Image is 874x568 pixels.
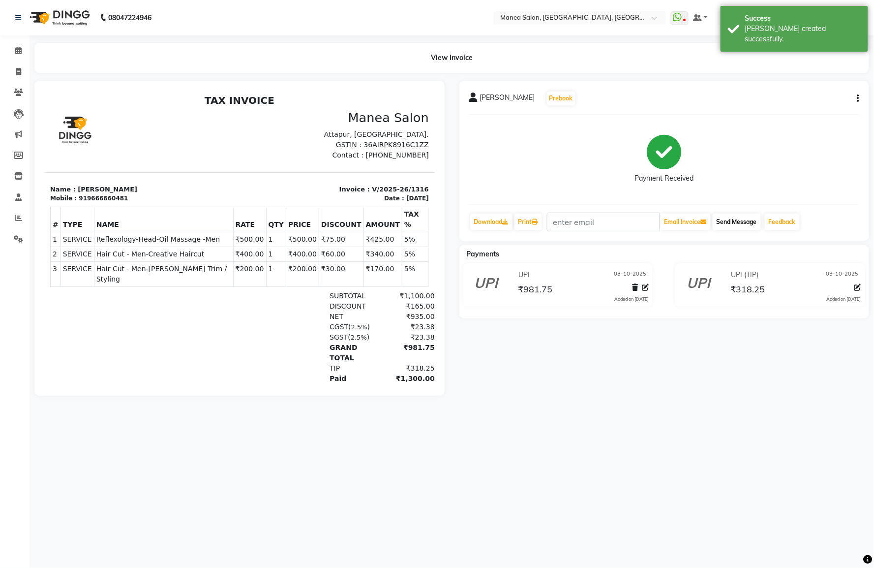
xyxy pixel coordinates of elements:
[242,142,275,157] td: ₹500.00
[306,243,323,251] span: 2.5%
[6,157,17,171] td: 2
[275,157,320,171] td: ₹60.00
[730,284,765,297] span: ₹318.25
[614,270,646,280] span: 03-10-2025
[335,242,391,252] div: ₹23.38
[275,117,320,142] th: DISCOUNT
[335,273,391,283] div: ₹318.25
[279,221,335,231] div: NET
[6,4,385,16] h2: TAX INVOICE
[201,39,385,49] p: Attapur, [GEOGRAPHIC_DATA].
[765,214,800,230] a: Feedback
[201,60,385,70] p: Contact : [PHONE_NUMBER]
[518,270,530,280] span: UPI
[480,93,535,106] span: [PERSON_NAME]
[614,296,649,303] div: Added on [DATE]
[242,117,275,142] th: PRICE
[6,103,32,112] div: Mobile :
[661,214,711,230] button: Email Invoice
[518,284,552,297] span: ₹981.75
[335,221,391,231] div: ₹935.00
[16,171,50,196] td: SERVICE
[279,252,335,273] div: GRAND TOTAL
[826,270,859,280] span: 03-10-2025
[6,94,189,104] p: Name : [PERSON_NAME]
[514,214,542,230] a: Print
[279,283,335,293] div: Paid
[319,142,358,157] td: ₹425.00
[222,117,242,142] th: QTY
[279,273,335,283] div: TIP
[358,171,385,196] td: 5%
[467,250,500,258] span: Payments
[201,94,385,104] p: Invoice : V/2025-26/1316
[275,171,320,196] td: ₹30.00
[319,117,358,142] th: AMOUNT
[52,144,187,154] span: Reflexology-Head-Oil Massage -Men
[634,174,693,184] div: Payment Received
[285,243,303,251] span: SGST
[222,171,242,196] td: 1
[358,157,385,171] td: 5%
[335,200,391,211] div: ₹1,100.00
[358,142,385,157] td: 5%
[358,117,385,142] th: TAX %
[34,103,84,112] div: 919666660481
[285,232,304,240] span: CGST
[52,158,187,169] span: Hair Cut - Men-Creative Haircut
[201,49,385,60] p: GSTIN : 36AIRPK8916C1ZZ
[335,283,391,293] div: ₹1,300.00
[52,173,187,194] span: Hair Cut - Men-[PERSON_NAME] Trim / Styling
[242,157,275,171] td: ₹400.00
[307,233,323,240] span: 2.5%
[827,296,861,303] div: Added on [DATE]
[108,4,151,32] b: 08047224946
[16,142,50,157] td: SERVICE
[222,142,242,157] td: 1
[6,171,17,196] td: 3
[731,270,758,280] span: UPI (TIP)
[713,214,761,230] button: Send Message
[335,211,391,221] div: ₹165.00
[222,157,242,171] td: 1
[189,171,222,196] td: ₹200.00
[340,103,360,112] div: Date :
[275,142,320,157] td: ₹75.00
[547,213,660,231] input: enter email
[189,142,222,157] td: ₹500.00
[16,117,50,142] th: TYPE
[6,142,17,157] td: 1
[189,117,222,142] th: RATE
[50,117,189,142] th: NAME
[34,43,869,73] div: View Invoice
[242,171,275,196] td: ₹200.00
[745,24,861,44] div: Bill created successfully.
[279,200,335,211] div: SUBTOTAL
[201,20,385,35] h3: Manea Salon
[319,157,358,171] td: ₹340.00
[279,231,335,242] div: ( )
[279,211,335,221] div: DISCOUNT
[547,92,575,105] button: Prebook
[745,13,861,24] div: Success
[362,103,385,112] div: [DATE]
[319,171,358,196] td: ₹170.00
[335,252,391,273] div: ₹981.75
[189,157,222,171] td: ₹400.00
[25,4,92,32] img: logo
[470,214,512,230] a: Download
[6,117,17,142] th: #
[335,231,391,242] div: ₹23.38
[16,157,50,171] td: SERVICE
[279,242,335,252] div: ( )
